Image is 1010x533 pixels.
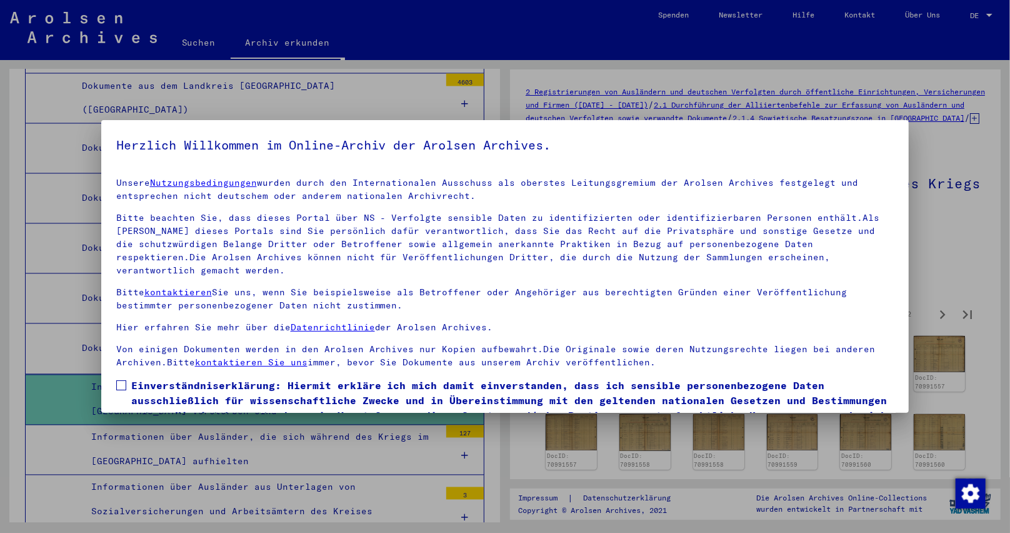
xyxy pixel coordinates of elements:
[116,176,894,203] p: Unsere wurden durch den Internationalen Ausschuss als oberstes Leitungsgremium der Arolsen Archiv...
[150,177,257,188] a: Nutzungsbedingungen
[131,378,894,438] span: Einverständniserklärung: Hiermit erkläre ich mich damit einverstanden, dass ich sensible personen...
[956,479,986,509] img: Zustimmung ändern
[116,135,894,155] h5: Herzlich Willkommen im Online-Archiv der Arolsen Archives.
[116,211,894,277] p: Bitte beachten Sie, dass dieses Portal über NS - Verfolgte sensible Daten zu identifizierten oder...
[955,478,985,508] div: Zustimmung ändern
[144,287,212,298] a: kontaktieren
[116,286,894,312] p: Bitte Sie uns, wenn Sie beispielsweise als Betroffener oder Angehöriger aus berechtigten Gründen ...
[116,343,894,369] p: Von einigen Dokumenten werden in den Arolsen Archives nur Kopien aufbewahrt.Die Originale sowie d...
[291,322,375,333] a: Datenrichtlinie
[195,357,307,368] a: kontaktieren Sie uns
[116,321,894,334] p: Hier erfahren Sie mehr über die der Arolsen Archives.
